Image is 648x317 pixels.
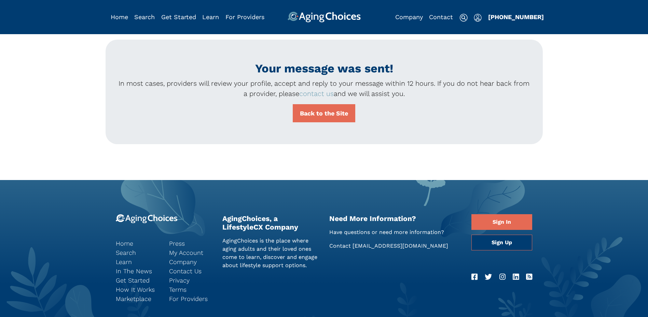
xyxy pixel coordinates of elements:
[353,243,448,249] a: [EMAIL_ADDRESS][DOMAIN_NAME]
[474,12,482,23] div: Popover trigger
[134,13,155,20] a: Search
[116,214,178,223] img: 9-logo.svg
[116,61,532,75] h1: Your message was sent!
[225,13,264,20] a: For Providers
[287,12,360,23] img: AgingChoices
[329,214,461,223] h2: Need More Information?
[116,276,159,285] a: Get Started
[471,214,532,230] a: Sign In
[499,272,506,282] a: Instagram
[513,272,519,282] a: LinkedIn
[116,78,532,99] p: In most cases, providers will review your profile, accept and reply to your message within 12 hou...
[169,294,212,303] a: For Providers
[169,257,212,266] a: Company
[169,276,212,285] a: Privacy
[471,272,478,282] a: Facebook
[116,239,159,248] a: Home
[329,228,461,236] p: Have questions or need more information?
[474,14,482,22] img: user-icon.svg
[488,13,544,20] a: [PHONE_NUMBER]
[459,14,468,22] img: search-icon.svg
[111,13,128,20] a: Home
[134,12,155,23] div: Popover trigger
[169,285,212,294] a: Terms
[116,257,159,266] a: Learn
[222,237,319,270] p: AgingChoices is the place where aging adults and their loved ones come to learn, discover and eng...
[116,266,159,276] a: In The News
[116,248,159,257] a: Search
[222,214,319,231] h2: AgingChoices, a LifestyleCX Company
[169,266,212,276] a: Contact Us
[395,13,423,20] a: Company
[116,294,159,303] a: Marketplace
[169,248,212,257] a: My Account
[485,272,492,282] a: Twitter
[526,272,532,282] a: RSS Feed
[329,242,461,250] p: Contact
[202,13,219,20] a: Learn
[293,104,355,122] a: Back to the Site
[471,235,532,250] a: Sign Up
[161,13,196,20] a: Get Started
[429,13,453,20] a: Contact
[116,285,159,294] a: How It Works
[299,89,334,98] a: contact us
[169,239,212,248] a: Press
